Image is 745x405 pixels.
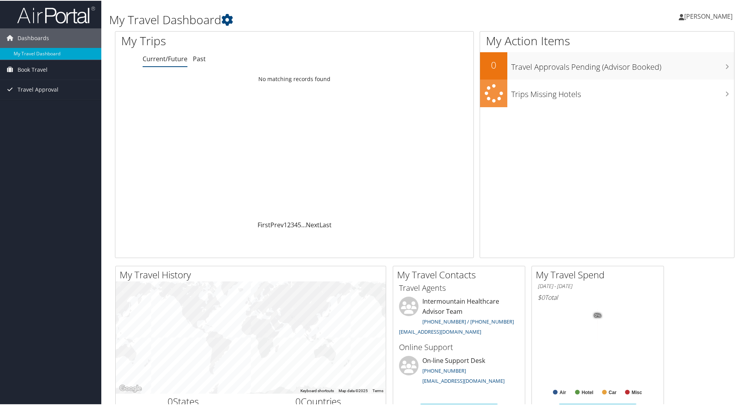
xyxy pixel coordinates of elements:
a: 5 [298,220,301,228]
h2: 0 [480,58,507,71]
tspan: 0% [595,313,601,317]
text: Hotel [582,389,593,394]
a: Terms (opens in new tab) [372,388,383,392]
text: Misc [632,389,642,394]
a: [EMAIL_ADDRESS][DOMAIN_NAME] [399,327,481,334]
td: No matching records found [115,71,473,85]
a: [PERSON_NAME] [679,4,740,27]
h1: My Travel Dashboard [109,11,530,27]
a: First [258,220,270,228]
a: 4 [294,220,298,228]
a: Open this area in Google Maps (opens a new window) [118,383,143,393]
a: Last [320,220,332,228]
h3: Online Support [399,341,519,352]
a: Current/Future [143,54,187,62]
a: 0Travel Approvals Pending (Advisor Booked) [480,51,734,79]
a: [EMAIL_ADDRESS][DOMAIN_NAME] [422,377,505,384]
h1: My Trips [121,32,318,48]
h6: Total [538,292,658,301]
img: airportal-logo.png [17,5,95,23]
span: [PERSON_NAME] [684,11,733,20]
h3: Travel Agents [399,282,519,293]
a: 1 [284,220,287,228]
a: Trips Missing Hotels [480,79,734,106]
h2: My Travel History [120,267,386,281]
li: Intermountain Healthcare Advisor Team [395,296,523,338]
h1: My Action Items [480,32,734,48]
span: Map data ©2025 [339,388,368,392]
a: Next [306,220,320,228]
a: Past [193,54,206,62]
button: Keyboard shortcuts [300,387,334,393]
img: Google [118,383,143,393]
h2: My Travel Contacts [397,267,525,281]
a: 3 [291,220,294,228]
h6: [DATE] - [DATE] [538,282,658,289]
span: Travel Approval [18,79,58,99]
h3: Trips Missing Hotels [511,84,734,99]
h2: My Travel Spend [536,267,664,281]
span: Book Travel [18,59,48,79]
text: Car [609,389,616,394]
text: Air [560,389,566,394]
h3: Travel Approvals Pending (Advisor Booked) [511,57,734,72]
a: [PHONE_NUMBER] [422,366,466,373]
li: On-line Support Desk [395,355,523,387]
a: 2 [287,220,291,228]
a: Prev [270,220,284,228]
span: Dashboards [18,28,49,47]
span: $0 [538,292,545,301]
span: … [301,220,306,228]
a: [PHONE_NUMBER] / [PHONE_NUMBER] [422,317,514,324]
